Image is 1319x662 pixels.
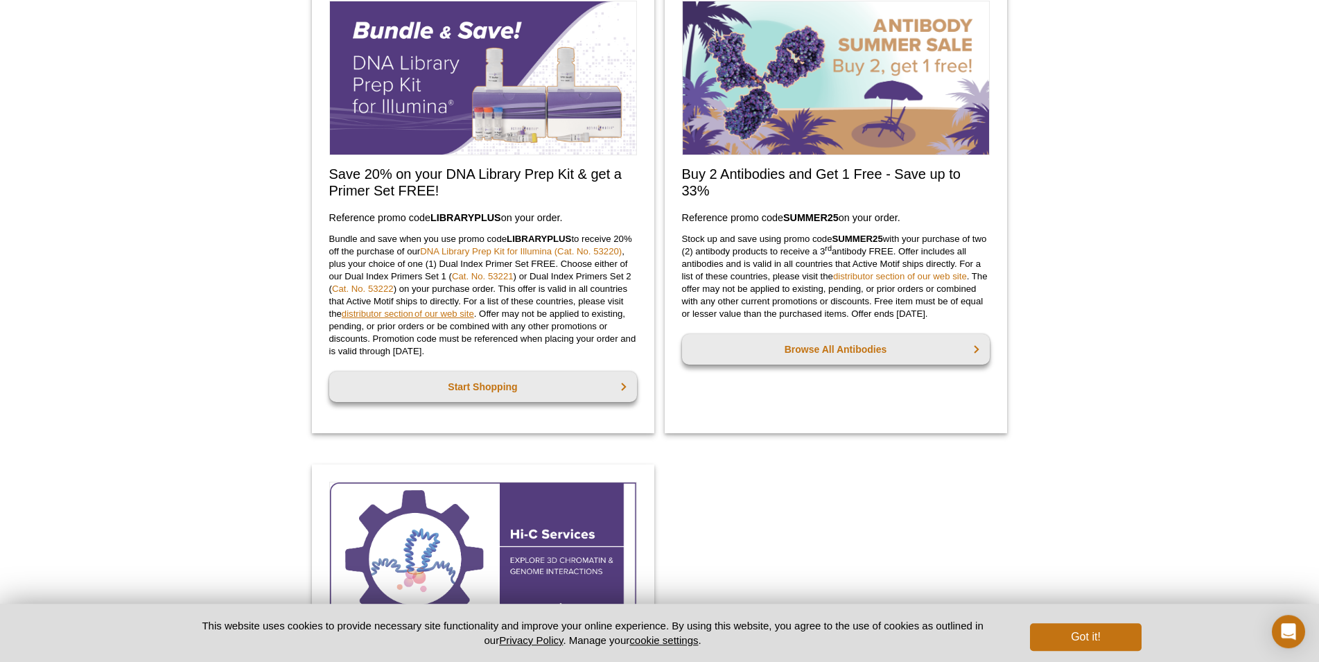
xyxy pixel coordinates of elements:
[1030,623,1141,651] button: Got it!
[329,209,637,226] h3: Reference promo code on your order.
[682,209,990,226] h3: Reference promo code on your order.
[783,212,839,223] strong: SUMMER25
[430,212,501,223] strong: LIBRARYPLUS
[682,334,990,365] a: Browse All Antibodies
[420,246,622,256] a: DNA Library Prep Kit for Illumina (Cat. No. 53220)
[629,634,698,646] button: cookie settings
[825,244,832,252] sup: rd
[329,482,637,636] img: Hi-C Service Promotion
[342,308,474,319] a: distributor section of our web site
[507,234,571,244] strong: LIBRARYPLUS
[329,1,637,155] img: Save on our DNA Library Prep Kit
[682,166,990,199] h2: Buy 2 Antibodies and Get 1 Free - Save up to 33%
[682,1,990,155] img: Save on Antibodies
[329,233,637,358] p: Bundle and save when you use promo code to receive 20% off the purchase of our , plus your choice...
[178,618,1008,647] p: This website uses cookies to provide necessary site functionality and improve your online experie...
[329,372,637,402] a: Start Shopping
[832,234,883,244] strong: SUMMER25
[833,271,967,281] a: distributor section of our web site
[329,166,637,199] h2: Save 20% on your DNA Library Prep Kit & get a Primer Set FREE!
[1272,615,1305,648] div: Open Intercom Messenger
[499,634,563,646] a: Privacy Policy
[452,271,514,281] a: Cat. No. 53221
[332,284,394,294] a: Cat. No. 53222
[682,233,990,320] p: Stock up and save using promo code with your purchase of two (2) antibody products to receive a 3...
